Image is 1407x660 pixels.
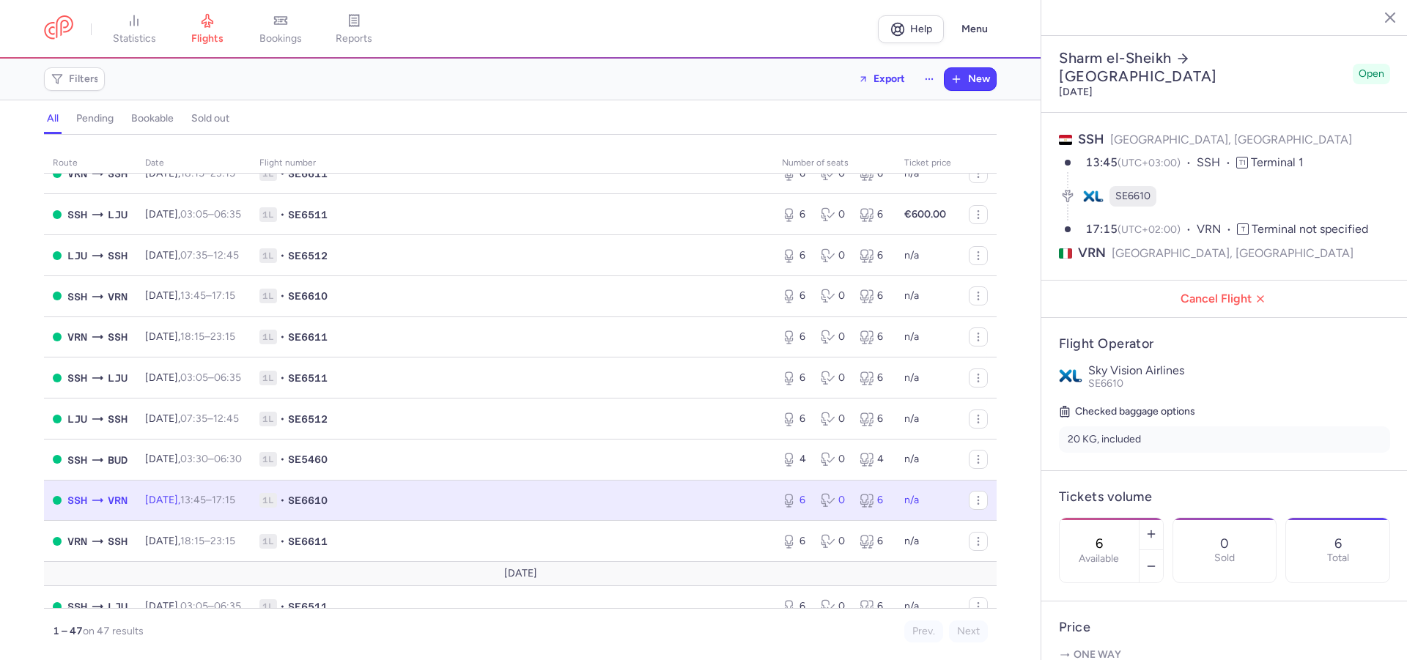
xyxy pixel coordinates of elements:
[1236,157,1248,168] span: T1
[1088,364,1390,377] p: Sky Vision Airlines
[259,534,277,549] span: 1L
[1059,335,1390,352] h4: Flight Operator
[280,289,285,303] span: •
[288,412,328,426] span: SE6512
[336,32,372,45] span: reports
[214,208,241,220] time: 06:35
[259,599,277,614] span: 1L
[67,411,87,427] span: LJU
[904,494,919,506] span: n/a
[782,534,809,549] div: 6
[782,599,809,614] div: 6
[108,452,128,468] span: BUD
[259,412,277,426] span: 1L
[821,452,848,467] div: 0
[67,452,87,468] span: SSH
[968,73,990,85] span: New
[191,32,224,45] span: flights
[113,32,156,45] span: statistics
[949,620,988,642] button: Next
[191,112,229,125] h4: sold out
[145,535,235,547] span: [DATE],
[259,248,277,263] span: 1L
[860,412,887,426] div: 6
[1359,67,1384,81] span: Open
[259,289,277,303] span: 1L
[67,370,87,386] span: SSH
[504,568,537,579] span: [DATE]
[145,289,235,302] span: [DATE],
[1110,133,1352,147] span: [GEOGRAPHIC_DATA], [GEOGRAPHIC_DATA]
[821,412,848,426] div: 0
[214,600,241,612] time: 06:35
[108,166,128,182] span: SSH
[213,412,239,425] time: 12:45
[180,249,239,262] span: –
[1088,377,1123,390] span: SE6610
[910,23,932,34] span: Help
[259,207,277,222] span: 1L
[180,494,235,506] span: –
[244,13,317,45] a: bookings
[1083,186,1104,207] figure: SE airline logo
[288,330,328,344] span: SE6611
[180,535,204,547] time: 18:15
[145,453,242,465] span: [DATE],
[904,249,919,262] span: n/a
[782,330,809,344] div: 6
[1059,49,1347,86] h2: Sharm el-Sheikh [GEOGRAPHIC_DATA]
[874,73,905,84] span: Export
[259,32,302,45] span: bookings
[145,330,235,343] span: [DATE],
[180,453,208,465] time: 03:30
[180,412,239,425] span: –
[821,599,848,614] div: 0
[288,452,328,467] span: SE5460
[1115,189,1151,204] span: SE6610
[1252,222,1368,236] span: Terminal not specified
[108,207,128,223] span: LJU
[904,371,919,384] span: n/a
[821,207,848,222] div: 0
[860,534,887,549] div: 6
[67,248,87,264] span: LJU
[904,330,919,343] span: n/a
[108,598,128,615] span: LJU
[821,289,848,303] div: 0
[860,248,887,263] div: 6
[1053,292,1396,305] span: Cancel Flight
[47,112,59,125] h4: all
[67,329,87,345] span: VRN
[945,68,996,90] button: New
[145,249,239,262] span: [DATE],
[1220,536,1229,551] p: 0
[145,494,235,506] span: [DATE],
[180,371,241,384] span: –
[210,330,235,343] time: 23:15
[317,13,391,45] a: reports
[1059,86,1093,98] time: [DATE]
[288,371,328,385] span: SE6511
[821,330,848,344] div: 0
[280,330,285,344] span: •
[180,208,208,220] time: 03:05
[108,289,128,305] span: VRN
[108,533,128,549] span: SSH
[145,371,241,384] span: [DATE],
[180,289,235,302] span: –
[860,452,887,467] div: 4
[288,207,328,222] span: SE6511
[904,600,919,612] span: n/a
[210,535,235,547] time: 23:15
[1078,131,1104,147] span: SSH
[1059,403,1390,420] h5: Checked baggage options
[67,289,87,305] span: SSH
[1214,552,1235,564] p: Sold
[259,330,277,344] span: 1L
[212,289,235,302] time: 17:15
[280,412,285,426] span: •
[212,494,235,506] time: 17:15
[1334,536,1342,551] p: 6
[953,15,997,43] button: Menu
[44,15,73,42] a: CitizenPlane red outlined logo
